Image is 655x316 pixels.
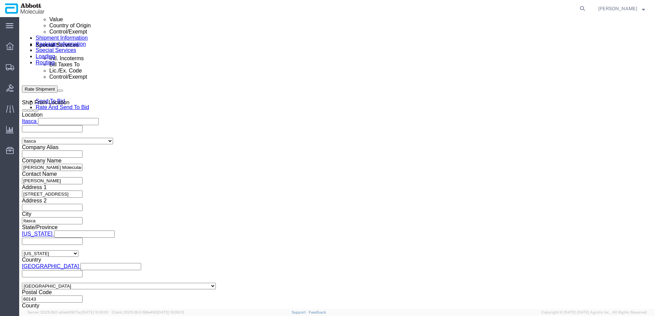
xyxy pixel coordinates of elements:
[27,310,109,314] span: Server: 2025.18.0-a0edd1917ac
[112,310,184,314] span: Client: 2025.18.0-198a450
[19,17,655,309] iframe: FS Legacy Container
[5,3,45,14] img: logo
[598,5,637,12] span: Raza Khan
[309,310,326,314] a: Feedback
[292,310,309,314] a: Support
[82,310,109,314] span: [DATE] 10:10:00
[157,310,184,314] span: [DATE] 10:06:13
[598,4,645,13] button: [PERSON_NAME]
[541,310,647,315] span: Copyright © [DATE]-[DATE] Agistix Inc., All Rights Reserved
